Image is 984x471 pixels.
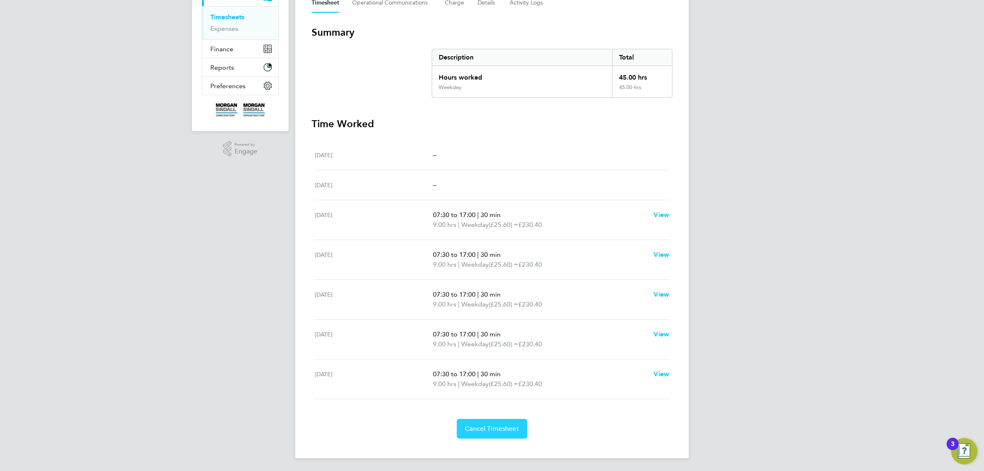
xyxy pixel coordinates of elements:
span: | [458,340,460,348]
div: [DATE] [315,180,433,190]
span: – [433,151,436,159]
a: Go to home page [202,103,279,117]
a: View [654,369,669,379]
span: Engage [235,148,257,155]
div: [DATE] [315,150,433,160]
span: 9.00 hrs [433,300,456,308]
span: View [654,330,669,338]
span: £230.40 [518,380,542,388]
span: Weekday [461,220,489,230]
span: 07:30 to 17:00 [433,370,476,378]
span: | [458,380,460,388]
div: Hours worked [432,66,612,84]
span: View [654,370,669,378]
button: Finance [202,40,278,58]
div: [DATE] [315,210,433,230]
span: 30 min [481,370,501,378]
span: | [477,370,479,378]
span: (£25.60) = [489,300,518,308]
div: Weekday [439,84,462,91]
span: | [458,261,460,268]
a: View [654,250,669,260]
span: | [477,290,479,298]
button: Open Resource Center, 3 new notifications [951,438,977,464]
span: – [433,181,436,189]
a: View [654,210,669,220]
span: | [477,330,479,338]
span: 07:30 to 17:00 [433,211,476,219]
a: View [654,290,669,300]
span: Weekday [461,260,489,270]
span: £230.40 [518,300,542,308]
img: morgansindall-logo-retina.png [216,103,265,117]
div: [DATE] [315,290,433,309]
span: £230.40 [518,221,542,229]
div: 45.00 hrs [612,66,672,84]
a: Powered byEngage [223,141,258,157]
div: 45.00 hrs [612,84,672,97]
span: 30 min [481,211,501,219]
span: Weekday [461,339,489,349]
a: View [654,329,669,339]
span: 9.00 hrs [433,340,456,348]
span: | [477,251,479,258]
button: Preferences [202,77,278,95]
span: | [477,211,479,219]
h3: Time Worked [312,117,672,130]
span: 07:30 to 17:00 [433,290,476,298]
span: £230.40 [518,340,542,348]
span: 07:30 to 17:00 [433,330,476,338]
span: Finance [210,45,233,53]
button: Cancel Timesheet [457,419,527,439]
span: Weekday [461,300,489,309]
span: Cancel Timesheet [465,425,519,433]
span: 30 min [481,290,501,298]
div: Summary [432,49,672,98]
span: (£25.60) = [489,340,518,348]
div: [DATE] [315,250,433,270]
span: 07:30 to 17:00 [433,251,476,258]
section: Timesheet [312,26,672,439]
div: 3 [951,444,954,455]
span: (£25.60) = [489,221,518,229]
span: 9.00 hrs [433,221,456,229]
span: 9.00 hrs [433,261,456,268]
div: Timesheets [202,6,278,39]
div: [DATE] [315,369,433,389]
span: (£25.60) = [489,261,518,268]
span: View [654,290,669,298]
span: View [654,251,669,258]
span: (£25.60) = [489,380,518,388]
span: 9.00 hrs [433,380,456,388]
a: Expenses [210,25,238,32]
span: View [654,211,669,219]
a: Timesheets [210,13,244,21]
button: Reports [202,58,278,76]
span: Preferences [210,82,246,90]
h3: Summary [312,26,672,39]
span: | [458,300,460,308]
div: Description [432,49,612,66]
span: 30 min [481,330,501,338]
span: 30 min [481,251,501,258]
span: | [458,221,460,229]
span: Powered by [235,141,257,148]
span: Reports [210,64,234,71]
span: £230.40 [518,261,542,268]
div: Total [612,49,672,66]
span: Weekday [461,379,489,389]
div: [DATE] [315,329,433,349]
